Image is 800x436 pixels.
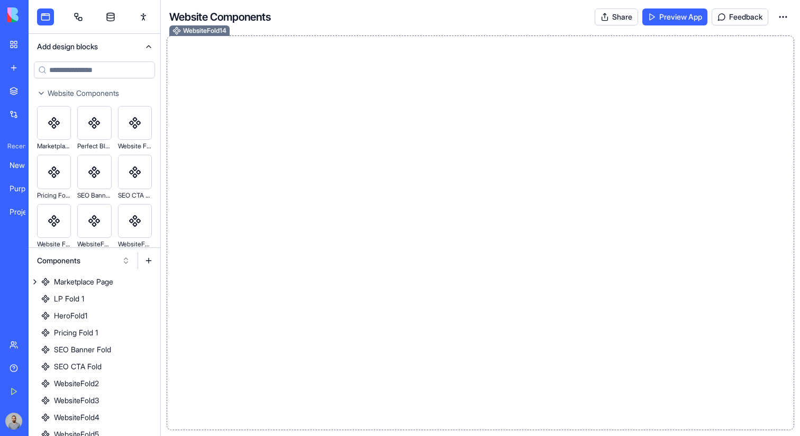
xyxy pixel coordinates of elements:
div: SEO Banner Fold [54,344,111,355]
div: SEO Banner Fold [77,189,111,202]
a: SEO Banner Fold [29,341,160,358]
h4: Website Components [169,10,271,24]
div: HeroFold1 [54,310,87,321]
img: logo [7,7,73,22]
div: WebsiteFold4 [118,238,152,251]
div: WebsiteFold4 [54,412,99,423]
a: ProjectFlow Pro [3,201,46,223]
div: WebsiteFold14 [169,38,792,428]
div: Marketplace Page [37,140,71,153]
a: LP Fold 1 [29,290,160,307]
button: Feedback [712,8,768,25]
div: WebsiteFold3 [77,238,111,251]
button: Add design blocks [29,34,160,59]
a: HeroFold1 [29,307,160,324]
span: Recent [3,142,25,150]
div: LP Fold 1 [54,293,84,304]
button: Share [595,8,638,25]
a: New App [3,155,46,176]
div: New App [10,160,39,171]
div: WebsiteFold3 [54,395,99,406]
div: Pricing Fold 1 [37,189,71,202]
a: Purple Task Master [3,178,46,199]
div: ProjectFlow Pro [10,207,39,217]
a: WebsiteFold3 [29,392,160,409]
img: image_123650291_bsq8ao.jpg [5,413,22,430]
a: Marketplace Page [29,273,160,290]
div: Perfect Blog Posts With AI – And That's Just the Beginning [77,140,111,153]
a: WebsiteFold2 [29,375,160,392]
button: Website Components [29,85,160,102]
button: Components [32,252,135,269]
a: Pricing Fold 1 [29,324,160,341]
a: WebsiteFold4 [29,409,160,426]
div: WebsiteFold2 [54,378,99,389]
div: Website Fold 1 [118,140,152,153]
div: Website Fold 2 [37,238,71,251]
div: SEO CTA Fold [54,361,102,372]
a: SEO CTA Fold [29,358,160,375]
div: Marketplace Page [54,277,113,287]
a: Preview App [642,8,707,25]
div: Purple Task Master [10,183,39,194]
div: Pricing Fold 1 [54,327,98,338]
div: SEO CTA Fold [118,189,152,202]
